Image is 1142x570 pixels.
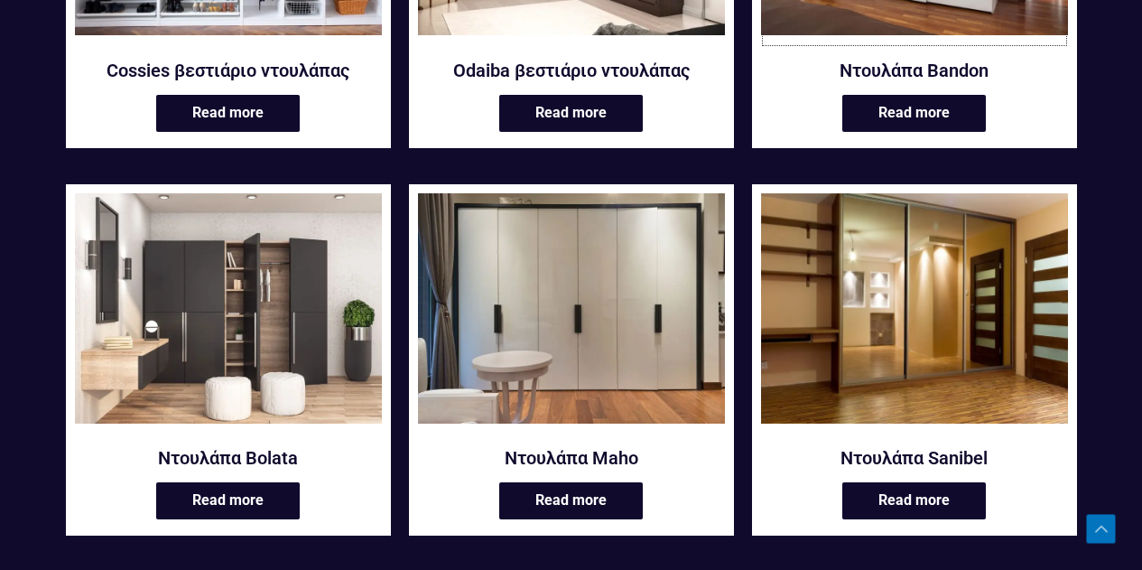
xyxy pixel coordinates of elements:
[761,193,1068,424] img: Sanibel ντουλάπα
[156,95,300,132] a: Read more about “Cossies βεστιάριο ντουλάπας”
[156,482,300,519] a: Read more about “Ντουλάπα Bolata”
[75,193,382,435] a: Ντουλάπα Bolata
[75,59,382,82] a: Cossies βεστιάριο ντουλάπας
[761,446,1068,470] a: Ντουλάπα Sanibel
[842,482,986,519] a: Read more about “Ντουλάπα Sanibel”
[418,59,725,82] a: Odaiba βεστιάριο ντουλάπας
[75,446,382,470] a: Ντουλάπα Bolata
[761,59,1068,82] a: Ντουλάπα Bandon
[842,95,986,132] a: Read more about “Ντουλάπα Bandon”
[499,95,643,132] a: Read more about “Odaiba βεστιάριο ντουλάπας”
[761,193,1068,435] a: Ντουλάπα Sanibel
[499,482,643,519] a: Read more about “Ντουλάπα Maho”
[418,193,725,435] a: Ντουλάπα Maho
[418,446,725,470] a: Ντουλάπα Maho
